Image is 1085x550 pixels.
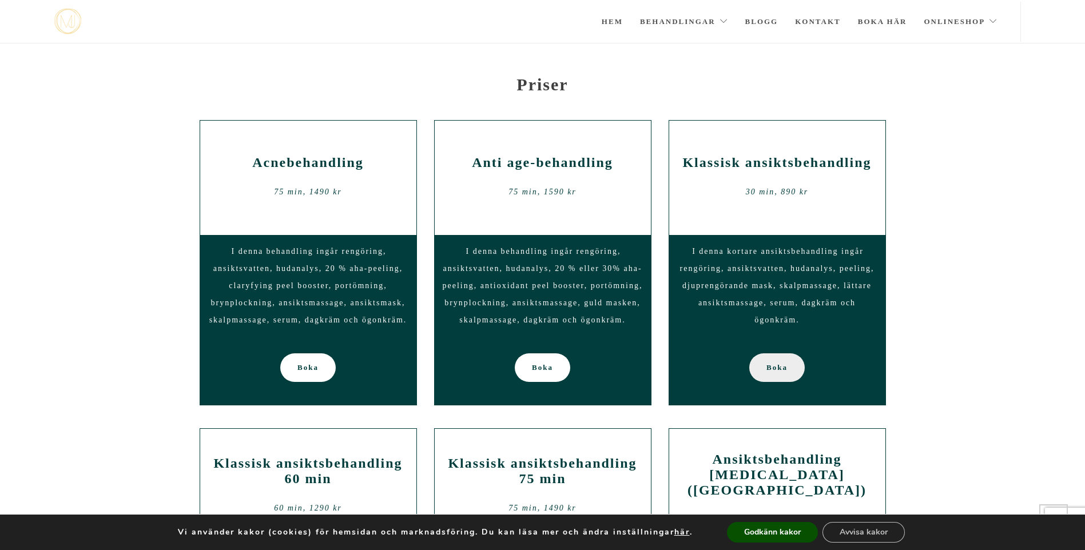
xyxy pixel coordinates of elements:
p: Vi använder kakor (cookies) för hemsidan och marknadsföring. Du kan läsa mer och ändra inställnin... [178,527,693,537]
span: I denna behandling ingår rengöring, ansiktsvatten, hudanalys, 20 % eller 30% aha- peeling, antiox... [443,247,643,324]
span: Boka [532,353,553,382]
a: Boka [280,353,336,382]
button: här [674,527,690,537]
span: - [200,62,204,70]
h2: Acnebehandling [209,155,408,170]
span: Boka [297,353,319,382]
button: Godkänn kakor [727,522,818,543]
h2: Ansiktsbehandling [MEDICAL_DATA] ([GEOGRAPHIC_DATA]) [678,452,877,498]
span: I denna behandling ingår rengöring, ansiktsvatten, hudanalys, 20 % aha-peeling, claryfying peel b... [209,247,407,324]
span: Boka [766,353,788,382]
a: Boka här [858,2,907,42]
h2: Anti age-behandling [443,155,642,170]
a: Boka [515,353,570,382]
button: Avvisa kakor [822,522,905,543]
a: Behandlingar [640,2,728,42]
span: I denna kortare ansiktsbehandling ingår rengöring, ansiktsvatten, hudanalys, peeling, djuprengöra... [680,247,875,324]
a: Blogg [745,2,778,42]
h2: Klassisk ansiktsbehandling 75 min [443,456,642,487]
a: Hem [602,2,623,42]
a: Boka [749,353,805,382]
a: Kontakt [795,2,841,42]
a: Onlineshop [924,2,997,42]
div: 75 min, 1590 kr [443,184,642,201]
div: 75 min, 1490 kr [443,500,642,517]
a: mjstudio mjstudio mjstudio [54,9,81,34]
div: 60 min, 1290 kr [209,500,408,517]
strong: Priser [516,75,568,94]
h2: Klassisk ansiktsbehandling [678,155,877,170]
h2: Klassisk ansiktsbehandling 60 min [209,456,408,487]
div: 75 min, 1490 kr [209,184,408,201]
div: 20 min, 1590 kr [678,511,877,528]
img: mjstudio [54,9,81,34]
div: 30 min, 890 kr [678,184,877,201]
